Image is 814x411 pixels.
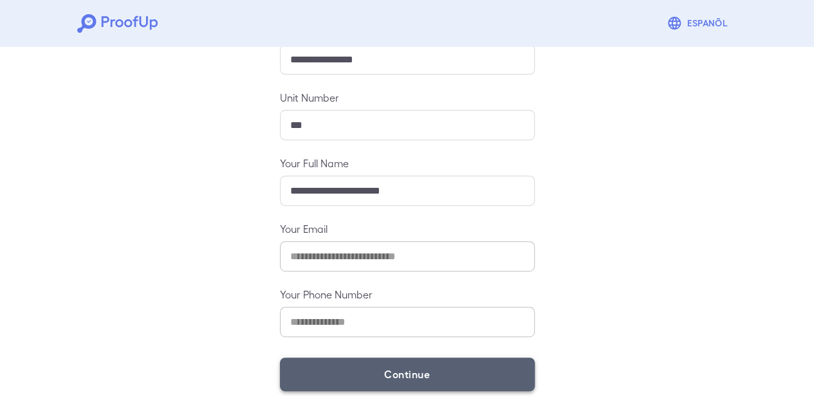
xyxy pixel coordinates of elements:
label: Your Full Name [280,156,535,170]
label: Your Email [280,221,535,236]
button: Espanõl [661,10,737,36]
label: Unit Number [280,90,535,105]
button: Continue [280,358,535,391]
label: Your Phone Number [280,287,535,302]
